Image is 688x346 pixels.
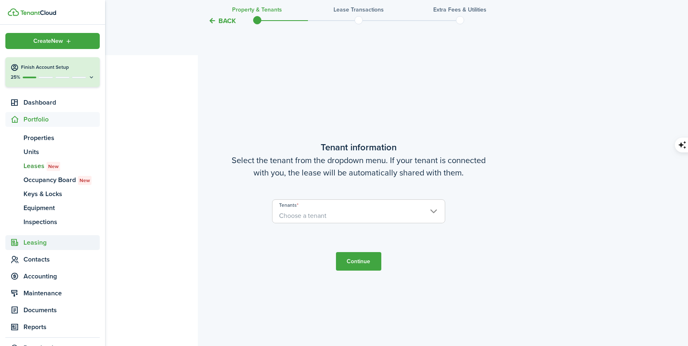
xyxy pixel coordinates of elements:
[5,173,100,187] a: Occupancy BoardNew
[23,133,100,143] span: Properties
[5,201,100,215] a: Equipment
[186,140,532,154] wizard-step-header-title: Tenant information
[5,215,100,229] a: Inspections
[10,74,21,81] p: 25%
[5,145,100,159] a: Units
[5,131,100,145] a: Properties
[433,5,486,14] h3: Extra fees & Utilities
[5,159,100,173] a: LeasesNew
[5,187,100,201] a: Keys & Locks
[23,115,100,124] span: Portfolio
[336,252,381,271] button: Continue
[5,33,100,49] button: Open menu
[23,217,100,227] span: Inspections
[208,16,236,25] button: Back
[23,161,100,171] span: Leases
[232,5,282,14] h3: Property & Tenants
[279,211,326,220] span: Choose a tenant
[23,305,100,315] span: Documents
[23,288,100,298] span: Maintenance
[80,177,90,184] span: New
[23,189,100,199] span: Keys & Locks
[23,271,100,281] span: Accounting
[23,238,100,248] span: Leasing
[20,10,56,15] img: TenantCloud
[23,147,100,157] span: Units
[8,8,19,16] img: TenantCloud
[5,57,100,87] button: Finish Account Setup25%
[5,320,100,334] a: Reports
[333,5,384,14] h3: Lease Transactions
[33,38,63,44] span: Create New
[48,163,59,170] span: New
[186,154,532,179] wizard-step-header-description: Select the tenant from the dropdown menu. If your tenant is connected with you, the lease will be...
[23,175,100,185] span: Occupancy Board
[23,322,100,332] span: Reports
[23,255,100,264] span: Contacts
[23,98,100,108] span: Dashboard
[21,64,95,71] h4: Finish Account Setup
[23,203,100,213] span: Equipment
